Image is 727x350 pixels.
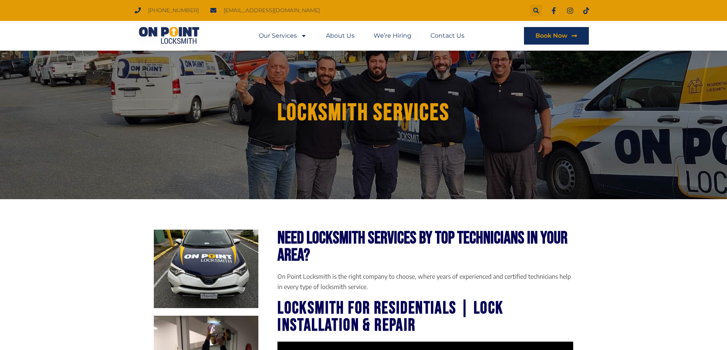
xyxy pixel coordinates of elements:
h3: locksmith for residentials | Lock Installation & Repair [277,300,573,334]
p: On Point Locksmith is the right company to choose, where years of experienced and certified techn... [277,272,573,292]
h2: Need Locksmith Services by Top technicians In your Area? [277,230,573,264]
div: Search [530,5,542,16]
nav: Menu [259,27,464,45]
span: [PHONE_NUMBER] [146,5,199,16]
a: Contact Us [430,27,464,45]
a: Our Services [259,27,307,45]
h1: Locksmith Services [158,101,569,125]
img: Locksmith Services 1 [154,230,259,308]
a: We’re Hiring [374,27,411,45]
a: About Us [326,27,355,45]
a: Book Now [524,27,589,45]
span: Book Now [535,33,567,39]
span: [EMAIL_ADDRESS][DOMAIN_NAME] [222,5,320,16]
